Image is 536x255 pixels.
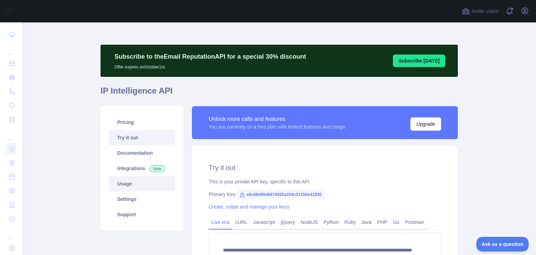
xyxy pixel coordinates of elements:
[109,191,175,207] a: Settings
[209,204,289,210] a: Create, rotate and manage your keys
[471,7,498,15] span: Invite users
[390,217,402,228] a: Go
[114,52,306,61] p: Subscribe to the Email Reputation API for a special 30 % discount
[278,217,298,228] a: jQuery
[114,61,306,70] p: Offer expires on October 1st.
[109,207,175,222] a: Support
[476,237,529,252] iframe: Toggle Customer Support
[100,85,458,102] h1: IP Intelligence API
[6,226,17,240] div: ...
[460,6,500,17] button: Invite users
[109,145,175,161] a: Documentation
[374,217,390,228] a: PHP
[250,217,278,228] a: Javascript
[209,123,345,130] div: You are currently on a free plan with limited features and usage
[410,117,441,131] button: Upgrade
[6,42,17,56] div: ...
[321,217,342,228] a: Python
[298,217,321,228] a: NodeJS
[237,189,325,200] span: e9c69d99d6674025a204c51156b41630
[209,191,441,198] div: Primary Key:
[109,161,175,176] a: Integrations New
[109,130,175,145] a: Try it out
[232,217,250,228] a: cURL
[109,176,175,191] a: Usage
[109,115,175,130] a: Pricing
[402,217,427,228] a: Postman
[209,115,345,123] div: Unlock more calls and features
[149,165,165,172] span: New
[209,178,441,185] div: This is your private API key, specific to this API.
[209,217,232,228] a: Live test
[342,217,359,228] a: Ruby
[359,217,375,228] a: Java
[393,54,445,67] button: Subscribe [DATE]
[209,163,441,173] h2: Try it out
[6,127,17,141] div: ...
